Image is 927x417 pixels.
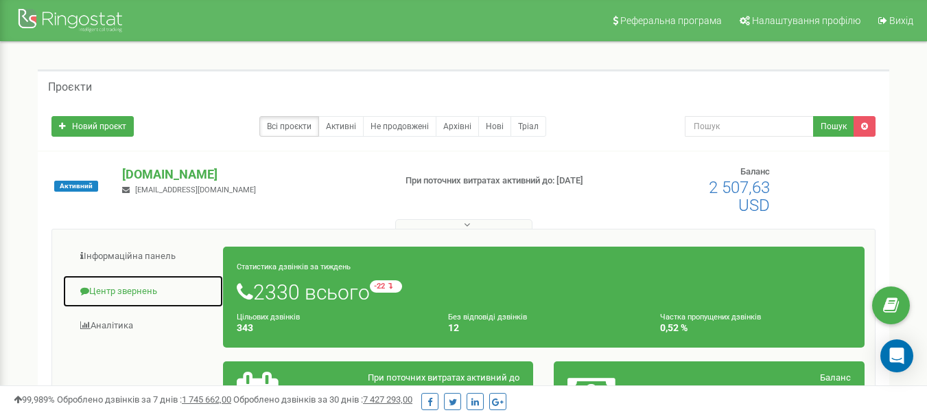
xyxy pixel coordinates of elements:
[14,394,55,405] span: 99,989%
[62,309,224,343] a: Аналiтика
[54,181,98,192] span: Активний
[122,166,383,183] p: [DOMAIN_NAME]
[259,116,319,137] a: Всі проєкти
[709,178,770,215] span: 2 507,63 USD
[685,116,814,137] input: Пошук
[813,116,854,137] button: Пошук
[57,394,231,405] span: Оброблено дзвінків за 7 днів :
[620,15,722,26] span: Реферальна програма
[660,313,761,322] small: Частка пропущених дзвінків
[182,394,231,405] u: 1 745 662,00
[368,372,519,383] span: При поточних витратах активний до
[448,323,639,333] h4: 12
[660,323,851,333] h4: 0,52 %
[448,313,527,322] small: Без відповіді дзвінків
[338,384,519,407] h2: [DATE]
[363,116,436,137] a: Не продовжені
[511,116,546,137] a: Тріал
[436,116,479,137] a: Архівні
[62,240,224,273] a: Інформаційна панель
[880,339,913,372] div: Open Intercom Messenger
[406,174,596,188] p: При поточних витратах активний до: [DATE]
[740,166,770,177] span: Баланс
[820,372,851,383] span: Баланс
[62,275,224,308] a: Центр звернень
[237,262,351,271] small: Статистика дзвінків за тиждень
[478,116,511,137] a: Нові
[233,394,412,405] span: Оброблено дзвінків за 30 днів :
[135,185,256,194] span: [EMAIL_ADDRESS][DOMAIN_NAME]
[363,394,412,405] u: 7 427 293,00
[370,280,402,293] small: -22
[237,313,300,322] small: Цільових дзвінків
[889,15,913,26] span: Вихід
[237,323,427,333] h4: 343
[669,384,851,407] h2: 2 507,63 $
[48,81,92,93] h5: Проєкти
[237,280,851,304] h1: 2330 всього
[51,116,134,137] a: Новий проєкт
[752,15,860,26] span: Налаштування профілю
[318,116,364,137] a: Активні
